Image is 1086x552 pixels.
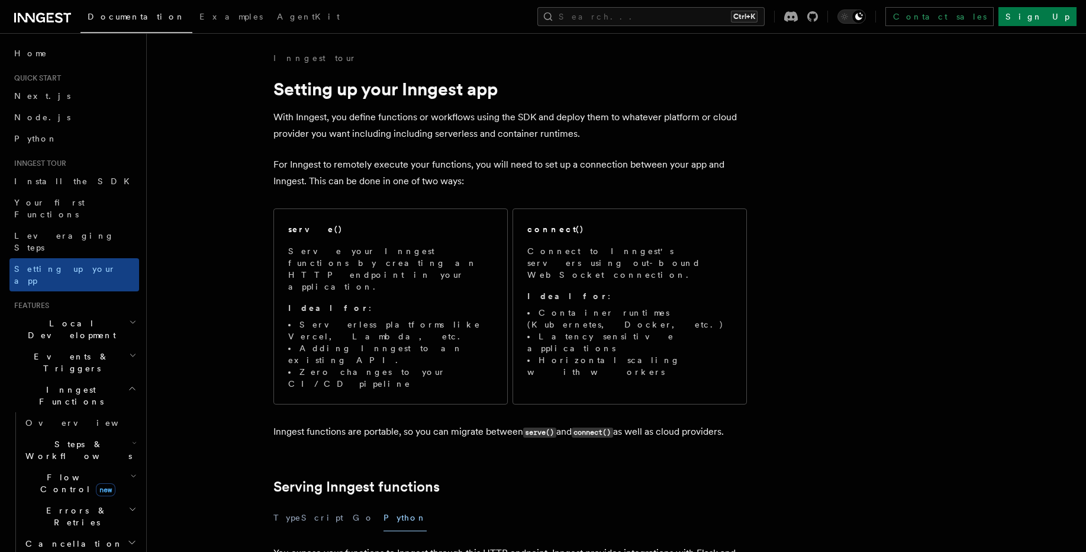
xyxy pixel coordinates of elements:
a: Serving Inngest functions [273,479,440,495]
p: For Inngest to remotely execute your functions, you will need to set up a connection between your... [273,156,747,190]
button: Toggle dark mode [837,9,866,24]
button: Go [353,505,374,531]
li: Zero changes to your CI/CD pipeline [288,366,493,390]
span: Features [9,301,49,310]
a: connect()Connect to Inngest's servers using out-bound WebSocket connection.Ideal for:Container ru... [513,208,747,405]
button: Flow Controlnew [21,467,139,500]
button: TypeScript [273,505,343,531]
span: Your first Functions [14,198,85,219]
button: Search...Ctrl+K [537,7,765,26]
strong: Ideal for [527,291,608,301]
span: Cancellation [21,538,123,550]
button: Errors & Retries [21,500,139,533]
button: Python [384,505,427,531]
a: Sign Up [998,7,1077,26]
p: With Inngest, you define functions or workflows using the SDK and deploy them to whatever platfor... [273,109,747,142]
span: Next.js [14,91,70,101]
button: Steps & Workflows [21,434,139,467]
span: Steps & Workflows [21,438,132,462]
span: Quick start [9,73,61,83]
a: Examples [192,4,270,32]
span: Local Development [9,317,129,341]
li: Container runtimes (Kubernetes, Docker, etc.) [527,307,732,330]
span: Home [14,47,47,59]
a: Node.js [9,107,139,128]
p: : [288,302,493,314]
li: Latency sensitive applications [527,330,732,354]
span: Inngest tour [9,159,66,168]
span: Errors & Retries [21,505,128,528]
a: serve()Serve your Inngest functions by creating an HTTP endpoint in your application.Ideal for:Se... [273,208,508,405]
kbd: Ctrl+K [731,11,758,23]
h2: serve() [288,223,343,235]
span: AgentKit [277,12,340,21]
button: Events & Triggers [9,346,139,379]
h2: connect() [527,223,584,235]
button: Inngest Functions [9,379,139,412]
a: Inngest tour [273,52,356,64]
a: Contact sales [885,7,994,26]
code: serve() [523,428,556,438]
li: Serverless platforms like Vercel, Lambda, etc. [288,319,493,342]
span: Inngest Functions [9,384,128,407]
a: Python [9,128,139,149]
span: Examples [199,12,263,21]
a: Documentation [80,4,192,33]
a: AgentKit [270,4,347,32]
li: Adding Inngest to an existing API. [288,342,493,366]
a: Overview [21,412,139,434]
p: : [527,290,732,302]
a: Next.js [9,85,139,107]
span: Python [14,134,57,143]
span: Install the SDK [14,176,137,186]
span: Documentation [88,12,185,21]
span: new [96,483,115,496]
a: Install the SDK [9,171,139,192]
p: Serve your Inngest functions by creating an HTTP endpoint in your application. [288,245,493,293]
button: Local Development [9,313,139,346]
h1: Setting up your Inngest app [273,78,747,100]
a: Setting up your app [9,258,139,291]
span: Overview [25,418,147,428]
a: Leveraging Steps [9,225,139,258]
code: connect() [572,428,613,438]
span: Setting up your app [14,264,116,285]
li: Horizontal scaling with workers [527,354,732,378]
span: Events & Triggers [9,351,129,374]
span: Leveraging Steps [14,231,114,252]
a: Home [9,43,139,64]
strong: Ideal for [288,303,369,313]
p: Inngest functions are portable, so you can migrate between and as well as cloud providers. [273,423,747,441]
span: Node.js [14,113,70,122]
a: Your first Functions [9,192,139,225]
p: Connect to Inngest's servers using out-bound WebSocket connection. [527,245,732,281]
span: Flow Control [21,471,130,495]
